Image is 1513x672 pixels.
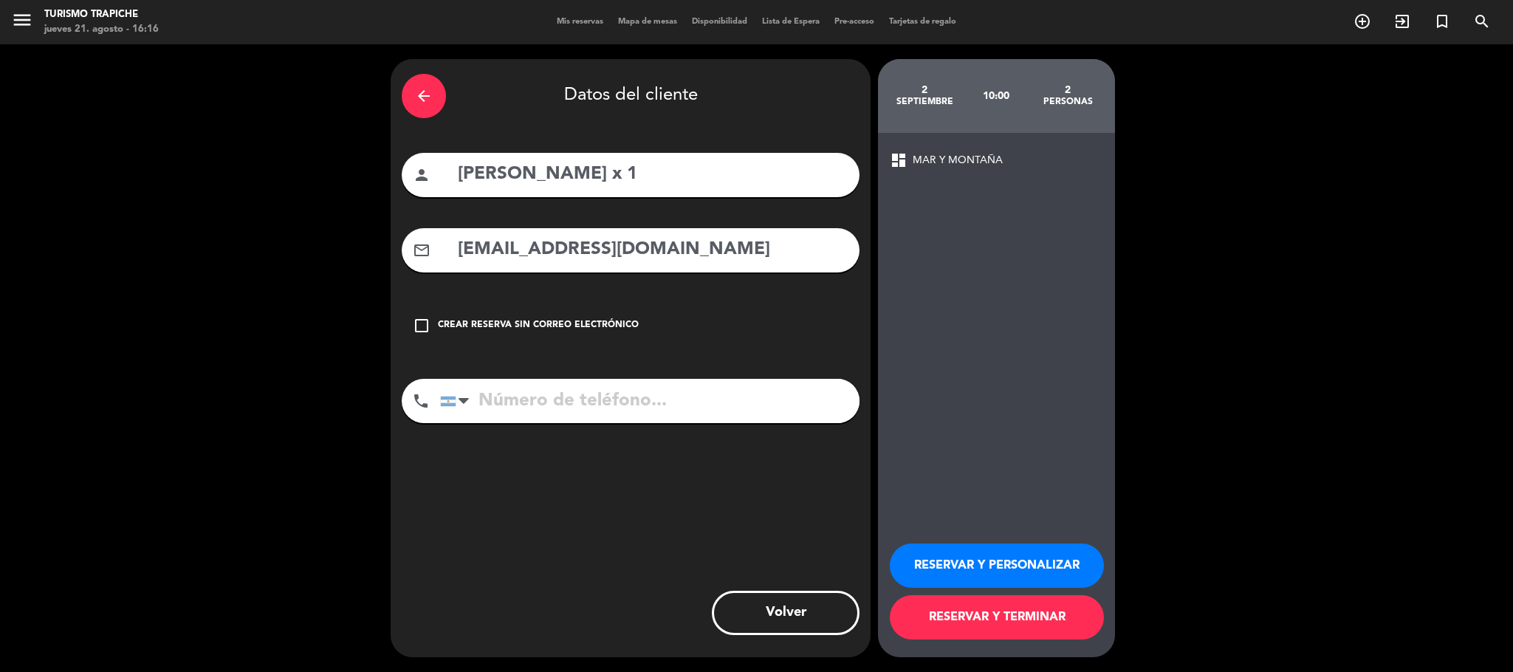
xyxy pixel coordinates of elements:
[1032,84,1104,96] div: 2
[438,318,639,333] div: Crear reserva sin correo electrónico
[961,70,1032,122] div: 10:00
[441,380,475,422] div: Argentina: +54
[413,166,430,184] i: person
[1032,96,1104,108] div: personas
[755,18,827,26] span: Lista de Espera
[415,87,433,105] i: arrow_back
[1473,13,1491,30] i: search
[712,591,860,635] button: Volver
[890,595,1104,640] button: RESERVAR Y TERMINAR
[456,160,848,190] input: Nombre del cliente
[1393,13,1411,30] i: exit_to_app
[44,22,159,37] div: jueves 21. agosto - 16:16
[685,18,755,26] span: Disponibilidad
[827,18,882,26] span: Pre-acceso
[913,152,1003,169] span: MAR Y MONTAÑA
[412,392,430,410] i: phone
[890,544,1104,588] button: RESERVAR Y PERSONALIZAR
[611,18,685,26] span: Mapa de mesas
[889,96,961,108] div: septiembre
[1433,13,1451,30] i: turned_in_not
[440,379,860,423] input: Número de teléfono...
[1354,13,1371,30] i: add_circle_outline
[890,151,908,169] span: dashboard
[456,235,848,265] input: Email del cliente
[11,9,33,31] i: menu
[889,84,961,96] div: 2
[413,241,430,259] i: mail_outline
[44,7,159,22] div: Turismo Trapiche
[882,18,964,26] span: Tarjetas de regalo
[549,18,611,26] span: Mis reservas
[413,317,430,335] i: check_box_outline_blank
[402,70,860,122] div: Datos del cliente
[11,9,33,36] button: menu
